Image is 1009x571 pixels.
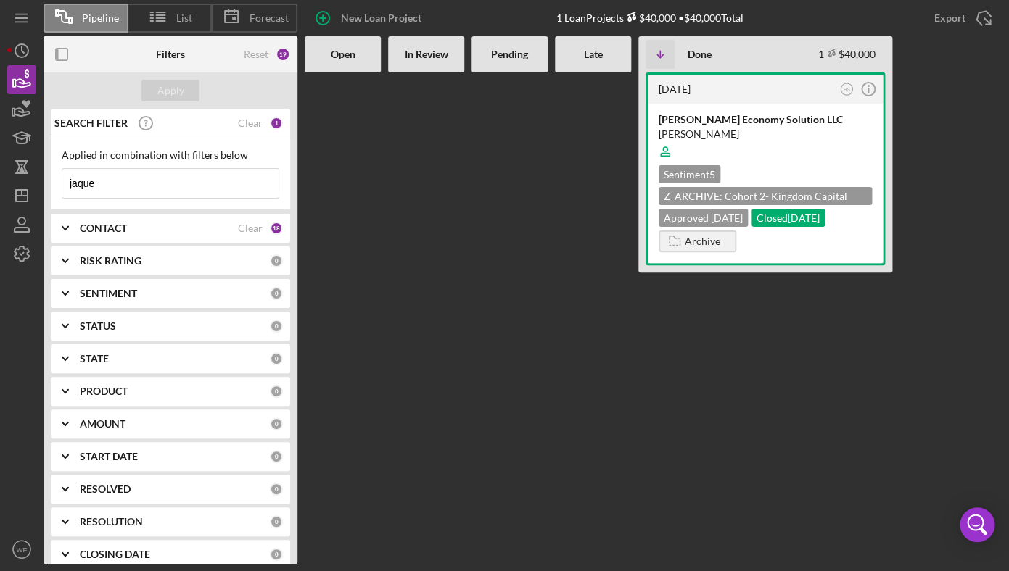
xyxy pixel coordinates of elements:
[305,4,436,33] button: New Loan Project
[270,287,283,300] div: 0
[244,49,268,60] div: Reset
[331,49,355,60] b: Open
[270,548,283,561] div: 0
[659,127,872,141] div: [PERSON_NAME]
[920,4,1002,33] button: Export
[157,80,184,101] div: Apply
[82,12,119,24] span: Pipeline
[659,83,691,95] time: 2023-11-17 20:55
[141,80,199,101] button: Apply
[80,222,127,234] b: CONTACT
[80,483,131,495] b: RESOLVED
[80,516,143,528] b: RESOLUTION
[80,288,137,299] b: SENTIMENT
[7,535,36,564] button: WF
[270,117,283,130] div: 1
[176,12,192,24] span: List
[659,165,720,183] div: Sentiment 5
[270,483,283,496] div: 0
[156,49,185,60] b: Filters
[80,451,138,462] b: START DATE
[844,86,851,91] text: RS
[80,255,141,267] b: RISK RATING
[624,12,676,24] div: $40,000
[646,72,885,265] a: [DATE]RS[PERSON_NAME] Economy Solution LLC[PERSON_NAME]Sentiment5Z_ARCHIVE: Cohort 2- Kingdom Cap...
[685,230,720,252] div: Archive
[270,254,283,267] div: 0
[270,385,283,398] div: 0
[270,320,283,333] div: 0
[659,209,748,227] div: Approved [DATE]
[270,417,283,430] div: 0
[80,353,109,364] b: STATE
[270,222,283,235] div: 18
[556,12,744,24] div: 1 Loan Projects • $40,000 Total
[17,546,28,554] text: WF
[238,117,263,129] div: Clear
[276,47,290,62] div: 19
[80,549,150,560] b: CLOSING DATE
[818,48,876,60] div: 1 $40,000
[837,80,857,99] button: RS
[405,49,448,60] b: In Review
[270,450,283,463] div: 0
[54,117,128,129] b: SEARCH FILTER
[659,230,736,252] button: Archive
[659,187,872,205] div: Z_ARCHIVE: Cohort 2- Kingdom Capital Network $40,000
[80,418,125,430] b: AMOUNT
[250,12,289,24] span: Forecast
[584,49,603,60] b: Late
[80,320,116,332] b: STATUS
[659,112,872,127] div: [PERSON_NAME] Economy Solution LLC
[270,515,283,528] div: 0
[270,352,283,365] div: 0
[960,507,994,542] div: Open Intercom Messenger
[341,4,421,33] div: New Loan Project
[688,49,712,60] b: Done
[491,49,528,60] b: Pending
[751,209,825,227] div: Closed [DATE]
[62,149,279,161] div: Applied in combination with filters below
[238,222,263,234] div: Clear
[934,4,965,33] div: Export
[80,385,128,397] b: PRODUCT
